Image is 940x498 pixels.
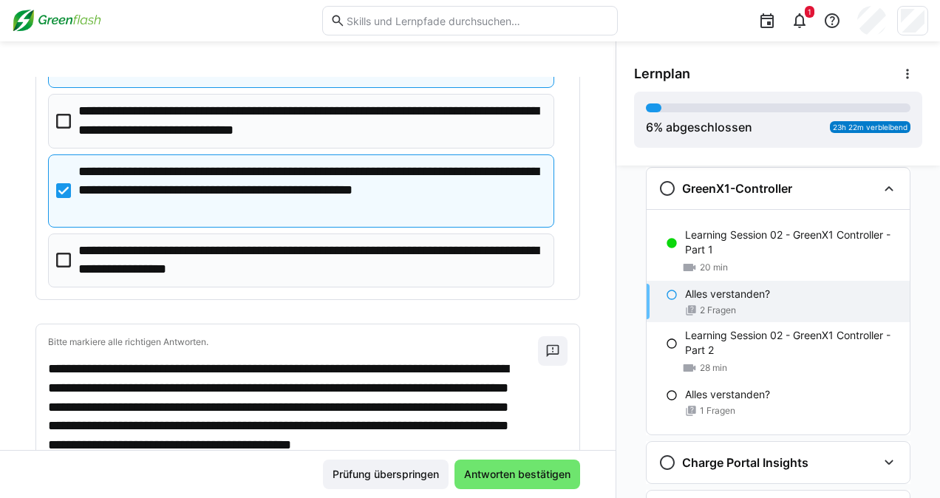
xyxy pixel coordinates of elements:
[462,467,573,482] span: Antworten bestätigen
[345,14,610,27] input: Skills und Lernpfade durchsuchen…
[454,460,580,489] button: Antworten bestätigen
[685,228,898,257] p: Learning Session 02 - GreenX1 Controller - Part 1
[700,362,727,374] span: 28 min
[833,123,907,132] span: 23h 22m verbleibend
[700,405,735,417] span: 1 Fragen
[700,262,728,273] span: 20 min
[685,287,770,301] p: Alles verstanden?
[323,460,449,489] button: Prüfung überspringen
[700,304,736,316] span: 2 Fragen
[48,336,538,348] p: Bitte markiere alle richtigen Antworten.
[646,118,752,136] div: % abgeschlossen
[330,467,441,482] span: Prüfung überspringen
[685,328,898,358] p: Learning Session 02 - GreenX1 Controller - Part 2
[685,387,770,402] p: Alles verstanden?
[646,120,653,134] span: 6
[808,7,811,16] span: 1
[682,455,808,470] h3: Charge Portal Insights
[682,181,792,196] h3: GreenX1-Controller
[634,66,690,82] span: Lernplan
